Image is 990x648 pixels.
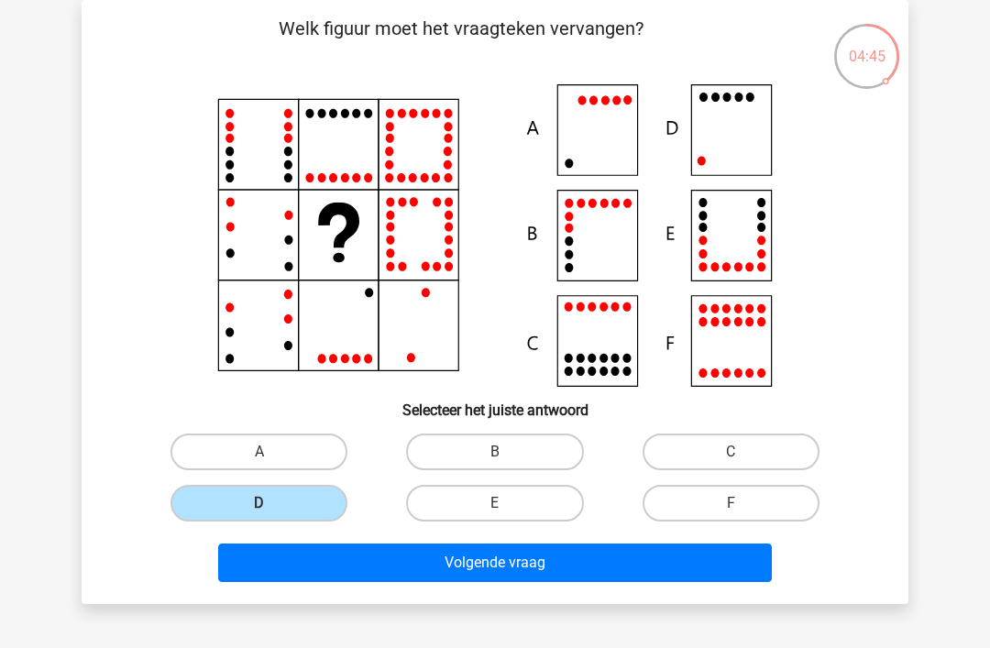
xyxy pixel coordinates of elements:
label: B [406,434,583,470]
label: A [170,434,347,470]
label: E [406,485,583,522]
label: F [643,485,819,522]
label: D [170,485,347,522]
div: 04:45 [832,22,901,68]
button: Volgende vraag [218,544,773,582]
h6: Selecteer het juiste antwoord [111,387,879,419]
label: C [643,434,819,470]
p: Welk figuur moet het vraagteken vervangen? [111,15,810,70]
